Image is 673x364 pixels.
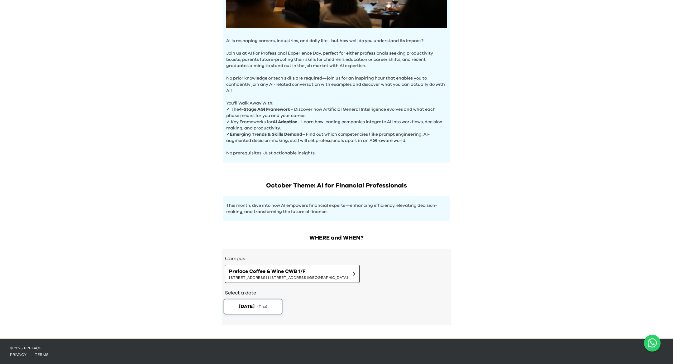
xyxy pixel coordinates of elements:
[226,106,447,119] p: ✔ The – Discover how Artificial General Intelligence evolves and what each phase means for you an...
[225,265,360,283] button: Preface Coffee & Wine CWB 1/F[STREET_ADDRESS] | [STREET_ADDRESS][GEOGRAPHIC_DATA]
[226,94,447,106] p: You'll Walk Away With:
[10,346,663,351] p: © 2025 Preface
[226,69,447,94] p: No prior knowledge or tech skills are required—join us for an inspiring hour that enables you to ...
[239,303,255,310] span: [DATE]
[224,299,283,314] button: [DATE](Thu)
[35,353,49,357] a: terms
[229,275,348,280] span: [STREET_ADDRESS] | [STREET_ADDRESS][GEOGRAPHIC_DATA]
[644,335,661,352] a: Chat with us on WhatsApp
[239,107,290,112] b: 4-Stage AGI Framework
[257,304,267,309] span: ( Thu )
[226,202,447,215] p: This month, dive into how AI empowers financial experts—enhancing efficiency, elevating decision-...
[223,181,450,190] h1: October Theme: AI for Financial Professionals
[226,119,447,131] p: ✔ Key Frameworks for – Learn how leading companies integrate AI into workflows, decision-making, ...
[226,144,447,156] p: No prerequisites. Just actionable insights.
[10,353,27,357] a: privacy
[226,38,447,44] p: AI is reshaping careers, industries, and daily life - but how well do you understand its impact?
[226,131,447,144] p: ✔ – Find out which competencies (like prompt engineering, AI-augmented decision-making, etc.) wil...
[225,289,448,297] h2: Select a date
[222,234,451,242] h2: WHERE and WHEN?
[644,335,661,352] button: Open WhatsApp chat
[229,268,348,275] span: Preface Coffee & Wine CWB 1/F
[225,255,448,262] h3: Campus
[27,353,35,357] span: ·
[230,132,302,137] b: Emerging Trends & Skills Demand
[226,44,447,69] p: Join us at AI For Professional Experience Day, perfect for either professionals seeking productiv...
[273,120,298,124] b: AI Adoption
